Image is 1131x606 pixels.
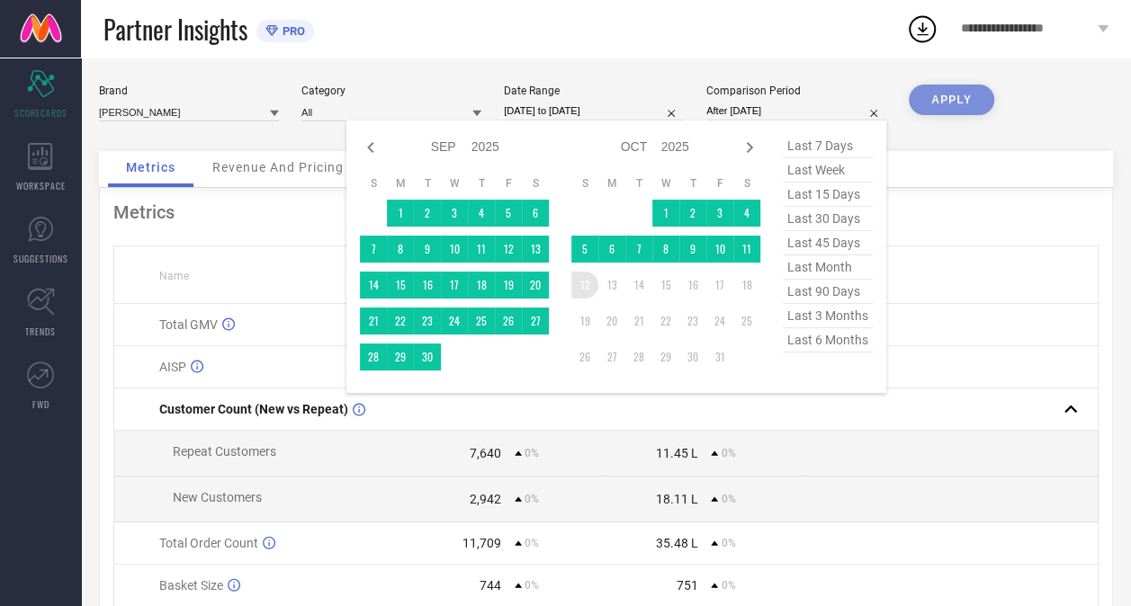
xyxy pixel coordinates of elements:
[598,236,625,263] td: Mon Oct 06 2025
[783,207,873,231] span: last 30 days
[387,236,414,263] td: Mon Sep 08 2025
[783,255,873,280] span: last month
[721,579,735,592] span: 0%
[652,307,679,334] td: Wed Oct 22 2025
[387,307,414,334] td: Mon Sep 22 2025
[480,578,501,593] div: 744
[468,307,495,334] td: Thu Sep 25 2025
[159,578,223,593] span: Basket Size
[721,447,735,459] span: 0%
[14,106,67,120] span: SCORECARDS
[468,200,495,227] td: Thu Sep 04 2025
[679,236,706,263] td: Thu Oct 09 2025
[495,272,522,299] td: Fri Sep 19 2025
[495,200,522,227] td: Fri Sep 05 2025
[679,176,706,191] th: Thursday
[99,85,279,97] div: Brand
[525,493,539,505] span: 0%
[387,272,414,299] td: Mon Sep 15 2025
[16,179,66,192] span: WORKSPACE
[360,236,387,263] td: Sun Sep 07 2025
[706,102,886,120] input: Select comparison period
[495,307,522,334] td: Fri Sep 26 2025
[470,446,501,460] div: 7,640
[733,272,760,299] td: Sat Oct 18 2025
[783,304,873,328] span: last 3 months
[468,272,495,299] td: Thu Sep 18 2025
[679,307,706,334] td: Thu Oct 23 2025
[625,272,652,299] td: Tue Oct 14 2025
[173,444,276,459] span: Repeat Customers
[212,160,344,174] span: Revenue And Pricing
[706,343,733,370] td: Fri Oct 31 2025
[598,307,625,334] td: Mon Oct 20 2025
[706,272,733,299] td: Fri Oct 17 2025
[655,446,697,460] div: 11.45 L
[504,85,684,97] div: Date Range
[783,280,873,304] span: last 90 days
[360,176,387,191] th: Sunday
[387,200,414,227] td: Mon Sep 01 2025
[721,537,735,549] span: 0%
[706,307,733,334] td: Fri Oct 24 2025
[441,307,468,334] td: Wed Sep 24 2025
[733,176,760,191] th: Saturday
[783,231,873,255] span: last 45 days
[504,102,684,120] input: Select date range
[468,236,495,263] td: Thu Sep 11 2025
[706,85,886,97] div: Comparison Period
[571,307,598,334] td: Sun Oct 19 2025
[159,317,218,332] span: Total GMV
[441,236,468,263] td: Wed Sep 10 2025
[414,343,441,370] td: Tue Sep 30 2025
[783,134,873,158] span: last 7 days
[783,183,873,207] span: last 15 days
[571,343,598,370] td: Sun Oct 26 2025
[783,158,873,183] span: last week
[652,343,679,370] td: Wed Oct 29 2025
[598,176,625,191] th: Monday
[103,11,247,48] span: Partner Insights
[522,200,549,227] td: Sat Sep 06 2025
[32,397,49,411] span: FWD
[571,236,598,263] td: Sun Oct 05 2025
[159,360,186,374] span: AISP
[495,176,522,191] th: Friday
[679,272,706,299] td: Thu Oct 16 2025
[414,307,441,334] td: Tue Sep 23 2025
[525,537,539,549] span: 0%
[706,176,733,191] th: Friday
[441,200,468,227] td: Wed Sep 03 2025
[571,272,598,299] td: Sun Oct 12 2025
[676,578,697,593] div: 751
[598,272,625,299] td: Mon Oct 13 2025
[13,252,68,265] span: SUGGESTIONS
[598,343,625,370] td: Mon Oct 27 2025
[522,307,549,334] td: Sat Sep 27 2025
[414,272,441,299] td: Tue Sep 16 2025
[906,13,938,45] div: Open download list
[495,236,522,263] td: Fri Sep 12 2025
[414,200,441,227] td: Tue Sep 02 2025
[525,579,539,592] span: 0%
[159,536,258,550] span: Total Order Count
[522,236,549,263] td: Sat Sep 13 2025
[655,536,697,550] div: 35.48 L
[525,447,539,459] span: 0%
[159,402,348,416] span: Customer Count (New vs Repeat)
[652,176,679,191] th: Wednesday
[571,176,598,191] th: Sunday
[522,272,549,299] td: Sat Sep 20 2025
[441,176,468,191] th: Wednesday
[360,272,387,299] td: Sun Sep 14 2025
[441,272,468,299] td: Wed Sep 17 2025
[706,236,733,263] td: Fri Oct 10 2025
[25,325,56,338] span: TRENDS
[414,176,441,191] th: Tuesday
[783,328,873,352] span: last 6 months
[173,490,262,504] span: New Customers
[655,492,697,506] div: 18.11 L
[625,307,652,334] td: Tue Oct 21 2025
[159,270,189,282] span: Name
[470,492,501,506] div: 2,942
